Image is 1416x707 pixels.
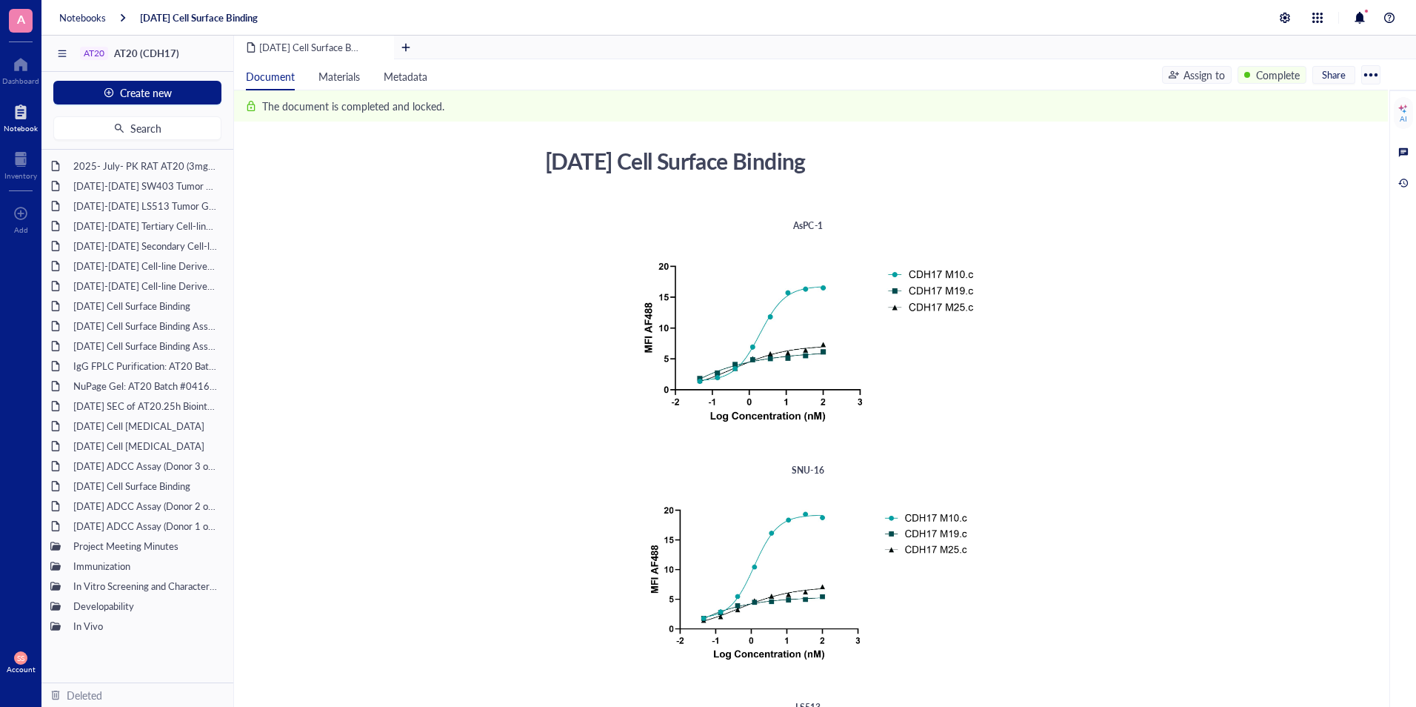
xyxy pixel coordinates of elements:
[67,576,224,597] div: In Vitro Screening and Characterization
[67,356,224,376] div: IgG FPLC Purification: AT20 Batch #060325
[4,124,38,133] div: Notebook
[67,236,224,256] div: [DATE]-[DATE] Secondary Cell-line Derived Xenograft (CDX) Model SNU-16
[120,87,172,99] span: Create new
[67,276,224,296] div: [DATE]-[DATE] Cell-line Derived Xenograft (CDX) Model SNU-16
[67,496,224,517] div: [DATE] ADCC Assay (Donor 2 out of 3)
[67,256,224,276] div: [DATE]-[DATE] Cell-line Derived Xenograft (CDX) Model AsPC-1
[246,69,295,84] span: Document
[2,76,39,85] div: Dashboard
[67,687,102,703] div: Deleted
[792,464,824,477] span: SNU-16
[130,122,161,134] span: Search
[17,654,24,663] span: SS
[114,46,179,60] span: AT20 (CDH17)
[59,11,106,24] a: Notebooks
[793,219,822,232] span: AsPC-1
[67,616,224,637] div: In Vivo
[2,53,39,85] a: Dashboard
[67,396,224,416] div: [DATE] SEC of AT20.25h Biointron
[140,11,258,24] a: [DATE] Cell Surface Binding
[67,176,224,196] div: [DATE]-[DATE] SW403 Tumor Growth Pilot Study
[67,196,224,216] div: [DATE]-[DATE] LS513 Tumor Growth Pilot Study
[67,436,224,457] div: [DATE] Cell [MEDICAL_DATA]
[1322,68,1346,82] span: Share
[632,248,983,444] img: genemod-experiment-image
[67,556,224,577] div: Immunization
[384,69,427,84] span: Metadata
[4,100,38,133] a: Notebook
[53,116,221,140] button: Search
[4,147,37,180] a: Inventory
[17,10,25,28] span: A
[67,416,224,437] div: [DATE] Cell [MEDICAL_DATA]
[67,516,224,537] div: [DATE] ADCC Assay (Donor 1 out of 3)
[67,536,224,557] div: Project Meeting Minutes
[84,48,104,59] div: AT20
[14,225,28,234] div: Add
[67,336,224,356] div: [DATE] Cell Surface Binding Assay
[67,476,224,497] div: [DATE] Cell Surface Binding
[67,596,224,617] div: Developability
[1400,114,1407,123] div: AI
[262,98,444,114] div: The document is completed and locked.
[4,171,37,180] div: Inventory
[318,69,360,84] span: Materials
[639,492,977,681] img: genemod-experiment-image
[7,665,36,674] div: Account
[1312,66,1355,84] button: Share
[53,81,221,104] button: Create new
[1183,67,1225,83] div: Assign to
[1256,67,1300,83] div: Complete
[67,296,224,316] div: [DATE] Cell Surface Binding
[67,216,224,236] div: [DATE]-[DATE] Tertiary Cell-line Derived Xenograft (CDX) Model SNU-16
[67,156,224,176] div: 2025- July- PK RAT AT20 (3mg/kg; 6mg/kg & 9mg/kg)
[67,376,224,396] div: NuPage Gel: AT20 Batch #04162025, #051525, #060325
[538,142,1066,179] div: [DATE] Cell Surface Binding
[67,316,224,336] div: [DATE] Cell Surface Binding Assay
[67,456,224,477] div: [DATE] ADCC Assay (Donor 3 out of 3)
